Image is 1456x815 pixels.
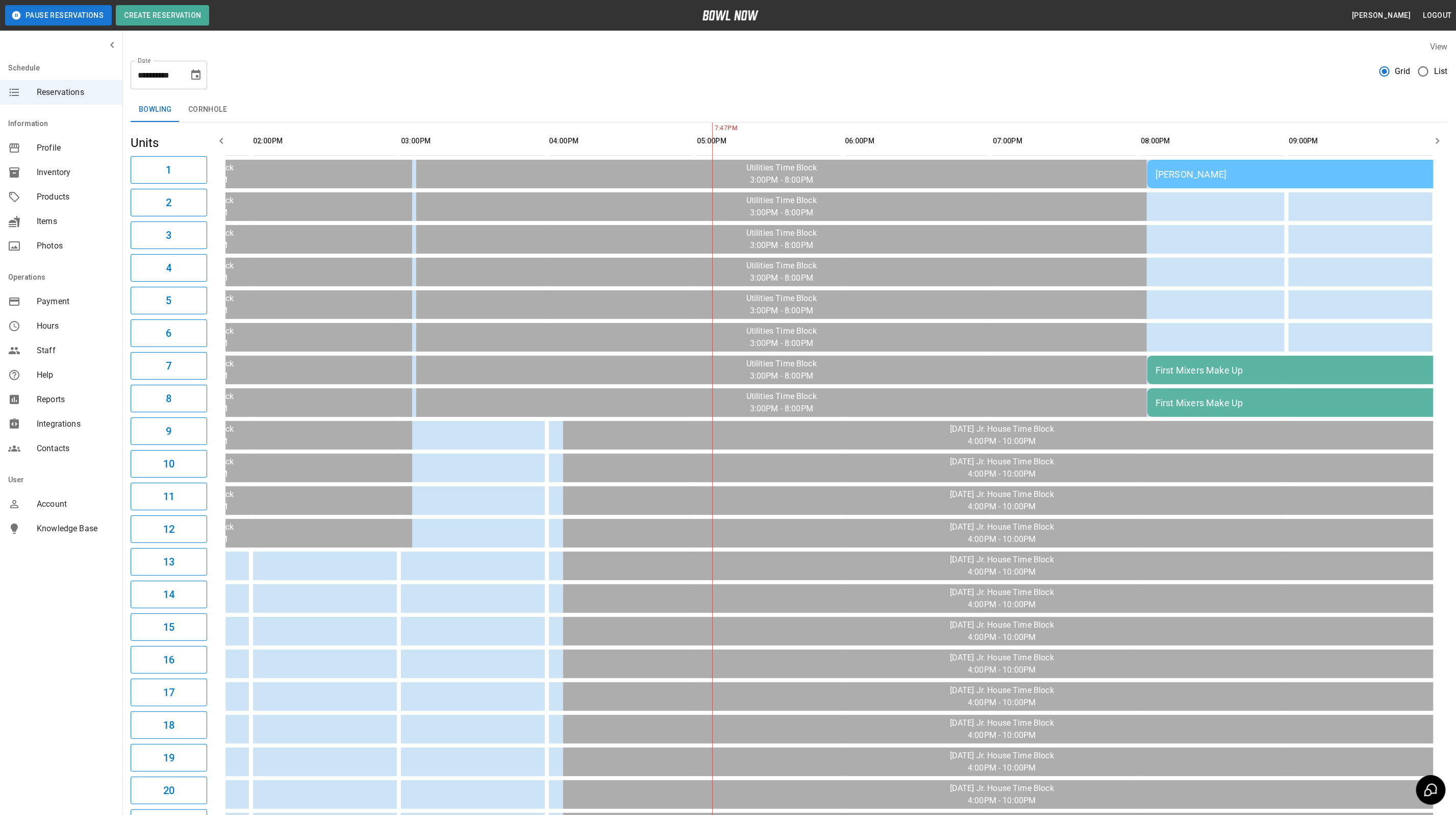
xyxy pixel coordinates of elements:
[131,287,207,314] button: 5
[37,191,114,203] span: Products
[37,442,114,455] span: Contacts
[163,456,174,472] h6: 10
[5,5,112,26] button: Pause Reservations
[37,418,114,430] span: Integrations
[163,684,174,701] h6: 17
[702,10,759,20] img: logo
[131,515,207,543] button: 12
[131,189,207,216] button: 2
[37,215,114,228] span: Items
[37,393,114,406] span: Reports
[166,194,171,211] h6: 2
[166,227,171,243] h6: 3
[163,717,174,733] h6: 18
[131,744,207,772] button: 19
[166,292,171,309] h6: 5
[1430,42,1448,52] label: View
[131,385,207,412] button: 8
[1434,65,1448,78] span: List
[1419,6,1456,25] button: Logout
[166,358,171,374] h6: 7
[1156,169,1433,180] div: [PERSON_NAME]
[163,652,174,668] h6: 16
[180,97,235,122] button: Cornhole
[37,498,114,510] span: Account
[37,295,114,308] span: Payment
[163,782,174,799] h6: 20
[131,97,180,122] button: Bowling
[131,679,207,706] button: 17
[116,5,209,26] button: Create Reservation
[37,240,114,252] span: Photos
[163,521,174,537] h6: 12
[166,423,171,439] h6: 9
[163,750,174,766] h6: 19
[131,221,207,249] button: 3
[131,352,207,380] button: 7
[166,260,171,276] h6: 4
[166,325,171,341] h6: 6
[131,417,207,445] button: 9
[131,548,207,576] button: 13
[37,320,114,332] span: Hours
[1348,6,1415,25] button: [PERSON_NAME]
[166,390,171,407] h6: 8
[163,554,174,570] h6: 13
[131,450,207,478] button: 10
[37,369,114,381] span: Help
[163,488,174,505] h6: 11
[1395,65,1411,78] span: Grid
[37,86,114,98] span: Reservations
[1156,398,1433,408] div: First Mixers Make Up
[131,156,207,184] button: 1
[37,166,114,179] span: Inventory
[163,586,174,603] h6: 14
[186,65,206,85] button: Choose date, selected date is Oct 7, 2025
[131,97,1448,122] div: inventory tabs
[131,777,207,804] button: 20
[131,646,207,674] button: 16
[131,254,207,282] button: 4
[131,319,207,347] button: 6
[37,523,114,535] span: Knowledge Base
[1156,365,1433,376] div: First Mixers Make Up
[131,483,207,510] button: 11
[131,581,207,608] button: 14
[131,613,207,641] button: 15
[163,619,174,635] h6: 15
[37,142,114,154] span: Profile
[131,135,207,151] h5: Units
[712,124,715,134] span: 7:47PM
[37,344,114,357] span: Staff
[131,711,207,739] button: 18
[166,162,171,178] h6: 1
